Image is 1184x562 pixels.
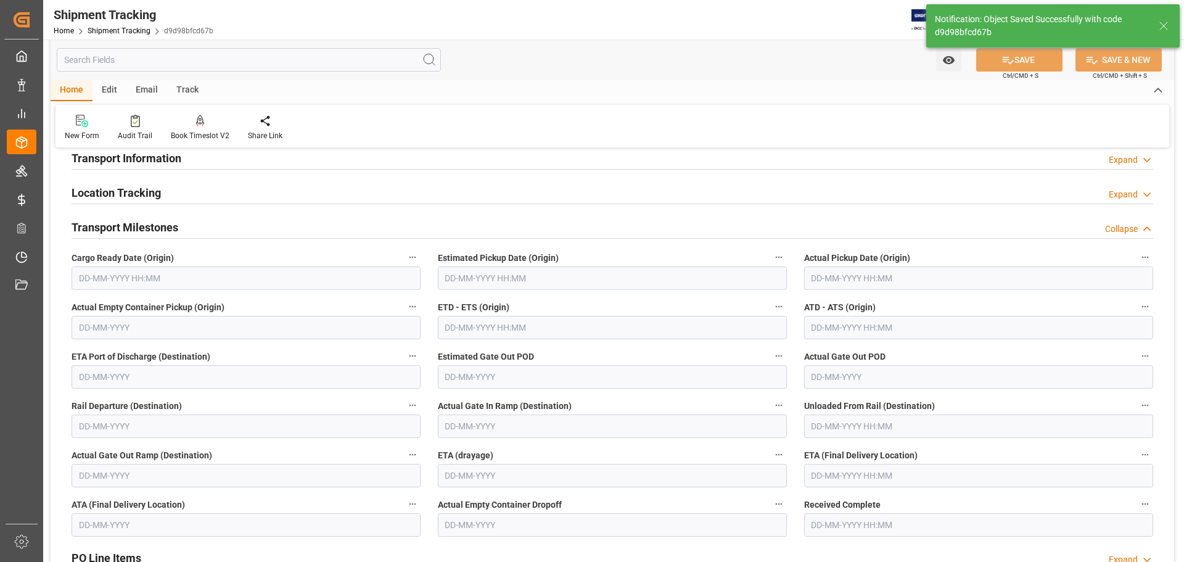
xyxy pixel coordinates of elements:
[1137,496,1153,512] button: Received Complete
[804,301,876,314] span: ATD - ATS (Origin)
[405,397,421,413] button: Rail Departure (Destination)
[88,27,150,35] a: Shipment Tracking
[771,249,787,265] button: Estimated Pickup Date (Origin)
[72,316,421,339] input: DD-MM-YYYY
[936,48,961,72] button: open menu
[438,400,572,413] span: Actual Gate In Ramp (Destination)
[405,447,421,463] button: Actual Gate Out Ramp (Destination)
[804,267,1153,290] input: DD-MM-YYYY HH:MM
[438,350,534,363] span: Estimated Gate Out POD
[72,498,185,511] span: ATA (Final Delivery Location)
[57,48,441,72] input: Search Fields
[438,316,787,339] input: DD-MM-YYYY HH:MM
[72,400,182,413] span: Rail Departure (Destination)
[976,48,1063,72] button: SAVE
[771,397,787,413] button: Actual Gate In Ramp (Destination)
[935,13,1147,39] div: Notification: Object Saved Successfully with code d9d98bfcd67b
[248,130,282,141] div: Share Link
[804,464,1153,487] input: DD-MM-YYYY HH:MM
[92,80,126,101] div: Edit
[438,415,787,438] input: DD-MM-YYYY
[771,348,787,364] button: Estimated Gate Out POD
[1137,397,1153,413] button: Unloaded From Rail (Destination)
[1093,71,1147,80] span: Ctrl/CMD + Shift + S
[171,130,229,141] div: Book Timeslot V2
[72,464,421,487] input: DD-MM-YYYY
[804,350,886,363] span: Actual Gate Out POD
[804,415,1153,438] input: DD-MM-YYYY HH:MM
[438,365,787,389] input: DD-MM-YYYY
[804,365,1153,389] input: DD-MM-YYYY
[72,150,181,167] h2: Transport Information
[438,301,509,314] span: ETD - ETS (Origin)
[72,449,212,462] span: Actual Gate Out Ramp (Destination)
[118,130,152,141] div: Audit Trail
[911,9,954,31] img: Exertis%20JAM%20-%20Email%20Logo.jpg_1722504956.jpg
[65,130,99,141] div: New Form
[1137,447,1153,463] button: ETA (Final Delivery Location)
[1137,348,1153,364] button: Actual Gate Out POD
[1075,48,1162,72] button: SAVE & NEW
[438,513,787,537] input: DD-MM-YYYY
[405,348,421,364] button: ETA Port of Discharge (Destination)
[72,350,210,363] span: ETA Port of Discharge (Destination)
[1109,188,1138,201] div: Expand
[804,449,918,462] span: ETA (Final Delivery Location)
[1109,154,1138,167] div: Expand
[54,6,213,24] div: Shipment Tracking
[804,400,935,413] span: Unloaded From Rail (Destination)
[1137,299,1153,315] button: ATD - ATS (Origin)
[72,513,421,537] input: DD-MM-YYYY
[771,299,787,315] button: ETD - ETS (Origin)
[72,184,161,201] h2: Location Tracking
[438,267,787,290] input: DD-MM-YYYY HH:MM
[51,80,92,101] div: Home
[72,267,421,290] input: DD-MM-YYYY HH:MM
[72,301,224,314] span: Actual Empty Container Pickup (Origin)
[1003,71,1038,80] span: Ctrl/CMD + S
[405,249,421,265] button: Cargo Ready Date (Origin)
[438,449,493,462] span: ETA (drayage)
[438,498,562,511] span: Actual Empty Container Dropoff
[804,316,1153,339] input: DD-MM-YYYY HH:MM
[54,27,74,35] a: Home
[438,464,787,487] input: DD-MM-YYYY
[167,80,208,101] div: Track
[804,252,910,265] span: Actual Pickup Date (Origin)
[72,415,421,438] input: DD-MM-YYYY
[804,513,1153,537] input: DD-MM-YYYY HH:MM
[72,252,174,265] span: Cargo Ready Date (Origin)
[126,80,167,101] div: Email
[1137,249,1153,265] button: Actual Pickup Date (Origin)
[72,365,421,389] input: DD-MM-YYYY
[771,447,787,463] button: ETA (drayage)
[804,498,881,511] span: Received Complete
[72,219,178,236] h2: Transport Milestones
[771,496,787,512] button: Actual Empty Container Dropoff
[405,496,421,512] button: ATA (Final Delivery Location)
[1105,223,1138,236] div: Collapse
[438,252,559,265] span: Estimated Pickup Date (Origin)
[405,299,421,315] button: Actual Empty Container Pickup (Origin)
